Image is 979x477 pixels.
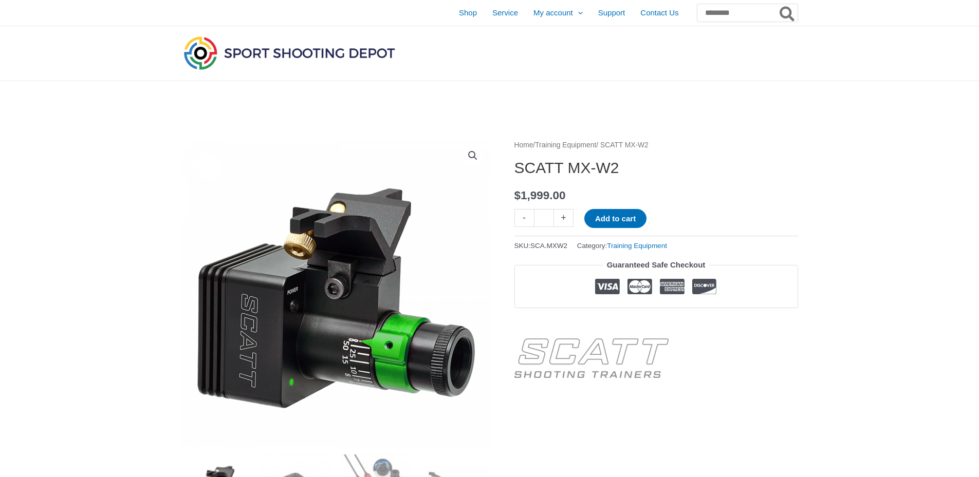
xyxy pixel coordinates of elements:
[464,146,482,165] a: View full-screen image gallery
[535,141,596,149] a: Training Equipment
[514,239,568,252] span: SKU:
[514,141,533,149] a: Home
[514,189,521,202] span: $
[577,239,667,252] span: Category:
[603,258,710,272] legend: Guaranteed Safe Checkout
[514,336,669,381] a: SCATT
[514,316,798,328] iframe: Customer reviews powered by Trustpilot
[778,4,798,22] button: Search
[607,242,667,250] a: Training Equipment
[514,209,534,227] a: -
[584,209,646,228] button: Add to cart
[514,139,798,152] nav: Breadcrumb
[554,209,574,227] a: +
[530,242,567,250] span: SCA.MXW2
[514,159,798,177] h1: SCATT MX-W2
[181,34,397,72] img: Sport Shooting Depot
[534,209,554,227] input: Product quantity
[514,189,566,202] bdi: 1,999.00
